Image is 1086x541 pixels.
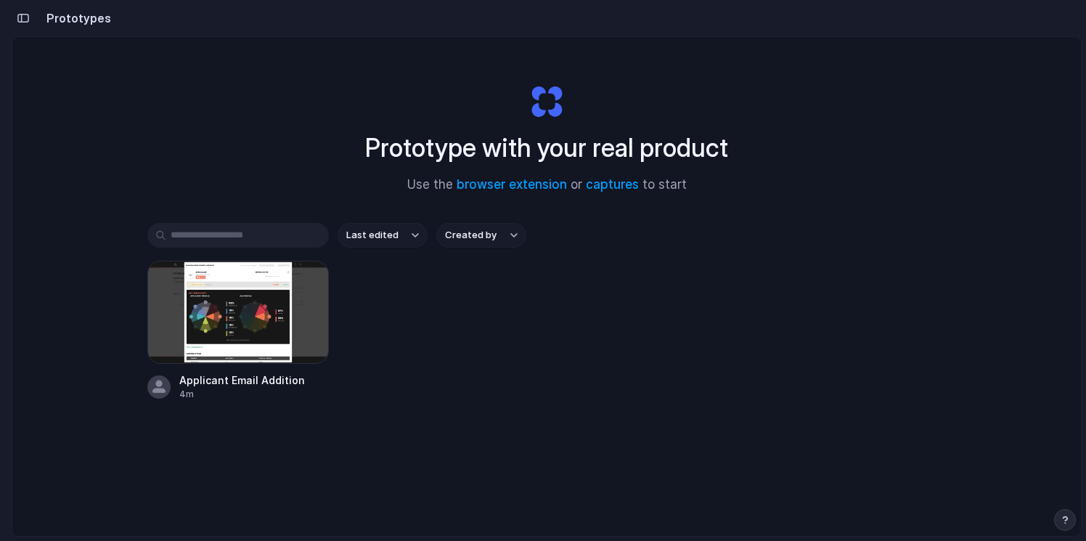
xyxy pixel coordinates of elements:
button: Last edited [338,223,428,248]
div: 4m [179,388,305,401]
a: captures [586,177,639,192]
span: Created by [445,228,497,243]
div: Applicant Email Addition [179,373,305,388]
a: browser extension [457,177,567,192]
a: Applicant Email AdditionApplicant Email Addition4m [147,261,329,401]
button: Created by [436,223,526,248]
span: Use the or to start [407,176,687,195]
h1: Prototype with your real product [365,129,728,167]
h2: Prototypes [41,9,111,27]
span: Last edited [346,228,399,243]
